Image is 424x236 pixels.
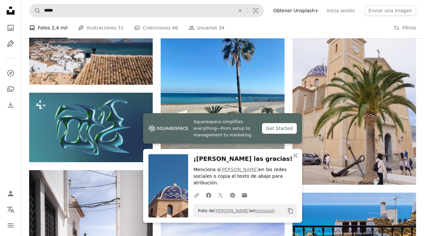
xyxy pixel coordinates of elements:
button: Idioma [4,203,17,216]
button: Filtros [394,17,416,38]
button: Copiar al portapapeles [285,205,296,216]
span: 46 [172,24,178,31]
h3: ¡[PERSON_NAME] las gracias! [193,154,297,164]
a: Inicio — Unsplash [4,4,17,19]
a: Fotos [4,21,17,34]
a: Comparte por correo electrónico [238,188,250,202]
a: Ilustraciones 71 [78,17,124,38]
a: Squarespace simplifies everything—from setup to management to marketing.Get Started [143,113,302,144]
img: Una vista de una ciudad junto a un cuerpo de agua [29,15,153,85]
button: Menú [4,219,17,232]
a: Una vista de una ciudad junto a un cuerpo de agua [29,47,153,53]
a: Historial de descargas [4,98,17,112]
button: Buscar en Unsplash [29,4,41,17]
a: Inicia sesión [323,5,359,16]
a: una palmera frente a una iglesia [292,89,416,95]
button: Borrar [233,4,247,17]
a: Comparte en Twitter [215,188,227,202]
a: Usuarios 34 [188,17,225,38]
a: Unsplash [255,208,275,213]
span: Squarespace simplifies everything—from setup to management to marketing. [193,118,257,138]
a: Colecciones 46 [134,17,178,38]
form: Encuentra imágenes en todo el sitio [29,4,264,17]
div: Get Started [262,123,297,134]
a: un balcón con vistas al océano [292,224,416,230]
a: [PERSON_NAME] [214,208,250,213]
a: Las formas abstractas en 3D brillan en tonos azules y verdes. [29,124,153,130]
a: Explorar [4,67,17,80]
img: file-1747939142011-51e5cc87e3c9 [148,123,188,133]
span: Foto de en [195,206,275,216]
a: Comparte en Facebook [203,188,215,202]
button: Enviar una imagen [364,5,416,16]
a: Iniciar sesión / Registrarse [4,187,17,200]
img: Las formas abstractas en 3D brillan en tonos azules y verdes. [29,93,153,162]
a: Ilustraciones [4,37,17,50]
a: [PERSON_NAME] [220,167,258,172]
a: Obtener Unsplash+ [269,5,323,16]
span: 71 [118,24,124,31]
button: Búsqueda visual [248,4,264,17]
a: Palmera cerca del cuerpo de agua durante el día [161,74,284,80]
span: 34 [219,24,225,31]
p: Menciona a en las redes sociales o copia el texto de abajo para atribución. [193,166,297,186]
a: Comparte en Pinterest [227,188,238,202]
a: Colecciones [4,82,17,96]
